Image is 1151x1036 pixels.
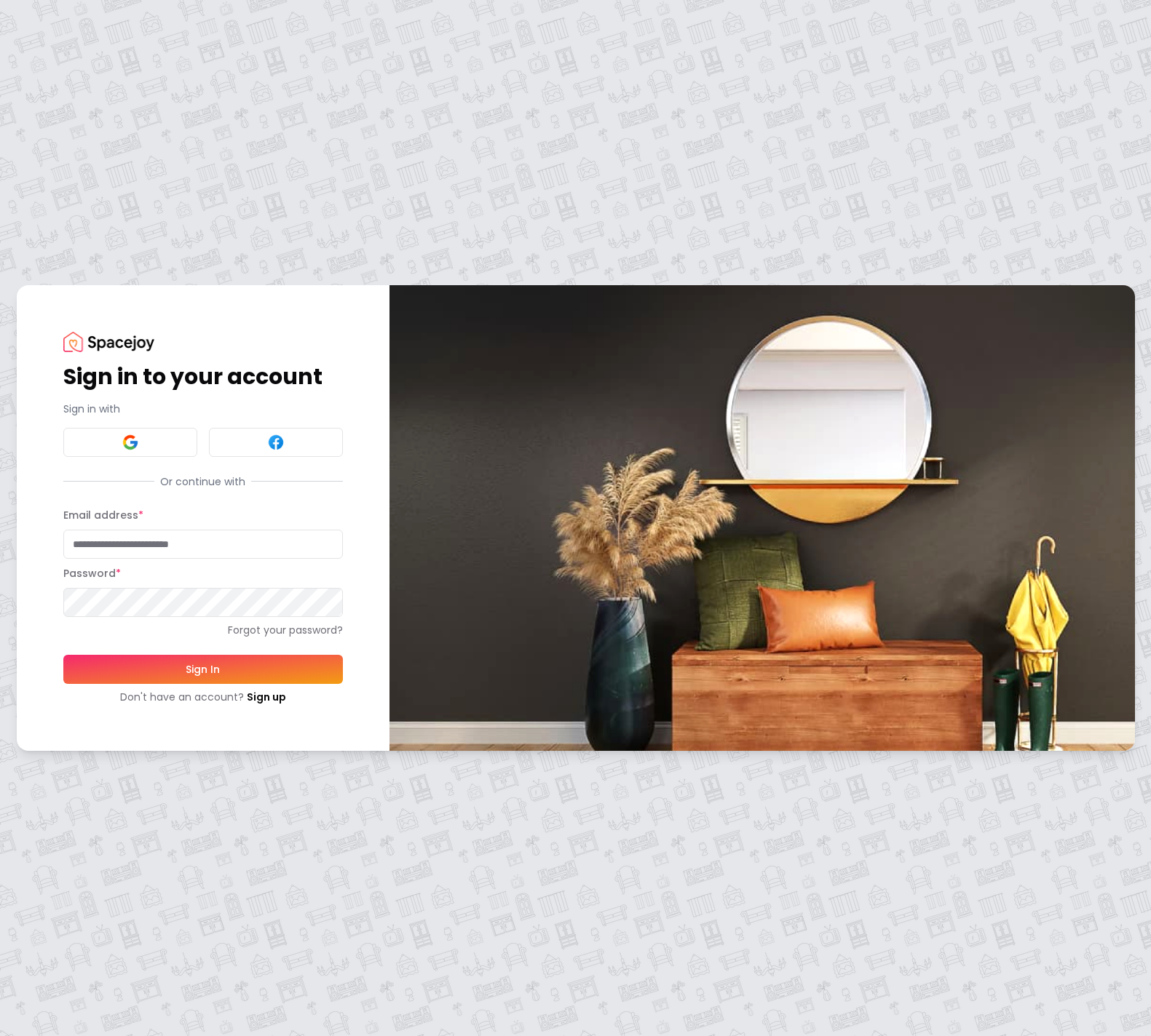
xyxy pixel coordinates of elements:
div: Don't have an account? [63,690,343,704]
a: Forgot your password? [63,623,343,637]
span: Or continue with [154,474,251,489]
a: Sign up [247,690,286,704]
label: Password [63,566,121,581]
img: Spacejoy Logo [63,332,154,351]
img: Google signin [122,434,139,451]
label: Email address [63,508,143,522]
img: Facebook signin [267,434,285,451]
img: banner [389,285,1135,750]
h1: Sign in to your account [63,364,343,390]
p: Sign in with [63,402,343,416]
button: Sign In [63,655,343,684]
